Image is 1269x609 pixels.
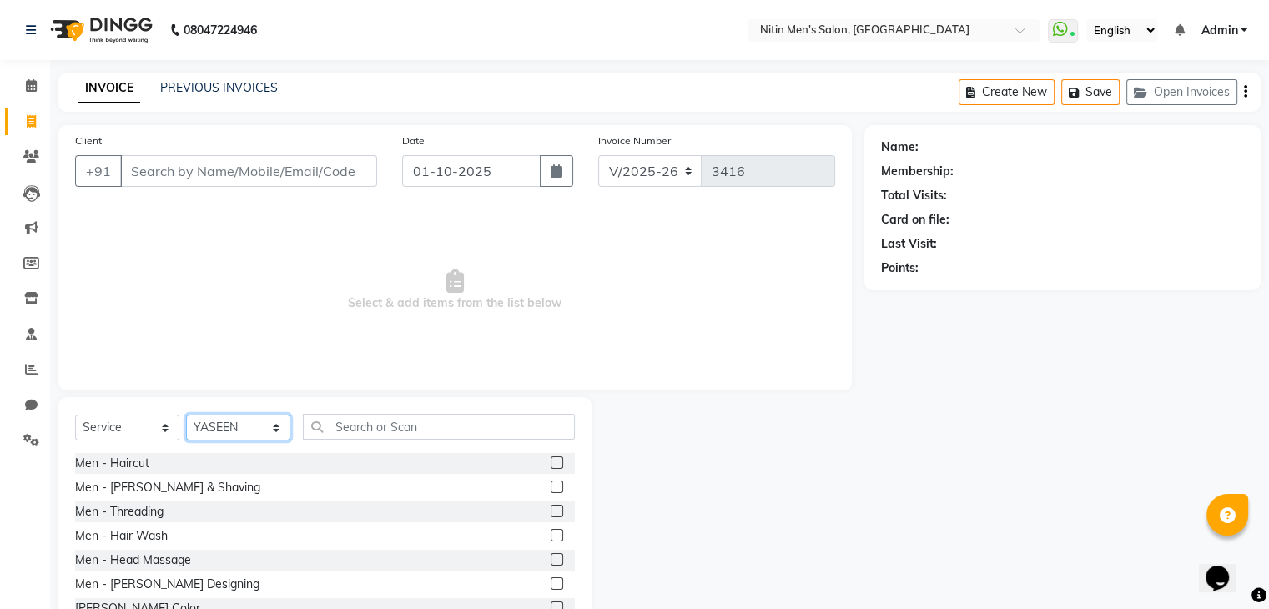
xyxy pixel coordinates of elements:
[43,7,157,53] img: logo
[881,187,947,204] div: Total Visits:
[303,414,575,440] input: Search or Scan
[120,155,377,187] input: Search by Name/Mobile/Email/Code
[75,503,164,521] div: Men - Threading
[75,551,191,569] div: Men - Head Massage
[1201,22,1237,39] span: Admin
[75,576,259,593] div: Men - [PERSON_NAME] Designing
[184,7,257,53] b: 08047224946
[881,211,949,229] div: Card on file:
[75,527,168,545] div: Men - Hair Wash
[598,133,671,148] label: Invoice Number
[881,235,937,253] div: Last Visit:
[160,80,278,95] a: PREVIOUS INVOICES
[402,133,425,148] label: Date
[1199,542,1252,592] iframe: chat widget
[959,79,1055,105] button: Create New
[881,138,919,156] div: Name:
[881,259,919,277] div: Points:
[75,155,122,187] button: +91
[75,207,835,374] span: Select & add items from the list below
[1061,79,1120,105] button: Save
[75,479,260,496] div: Men - [PERSON_NAME] & Shaving
[78,73,140,103] a: INVOICE
[1126,79,1237,105] button: Open Invoices
[881,163,954,180] div: Membership:
[75,455,149,472] div: Men - Haircut
[75,133,102,148] label: Client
